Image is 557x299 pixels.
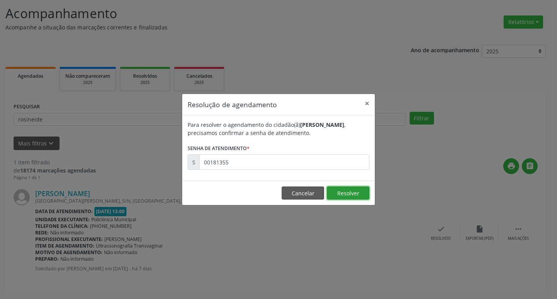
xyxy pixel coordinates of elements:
h5: Resolução de agendamento [188,99,277,109]
button: Close [359,94,375,113]
button: Resolver [327,186,369,200]
div: S [188,154,200,170]
button: Cancelar [282,186,324,200]
label: Senha de atendimento [188,142,249,154]
b: [PERSON_NAME] [300,121,344,128]
div: Para resolver o agendamento do cidadão(ã) , precisamos confirmar a senha de atendimento. [188,121,369,137]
